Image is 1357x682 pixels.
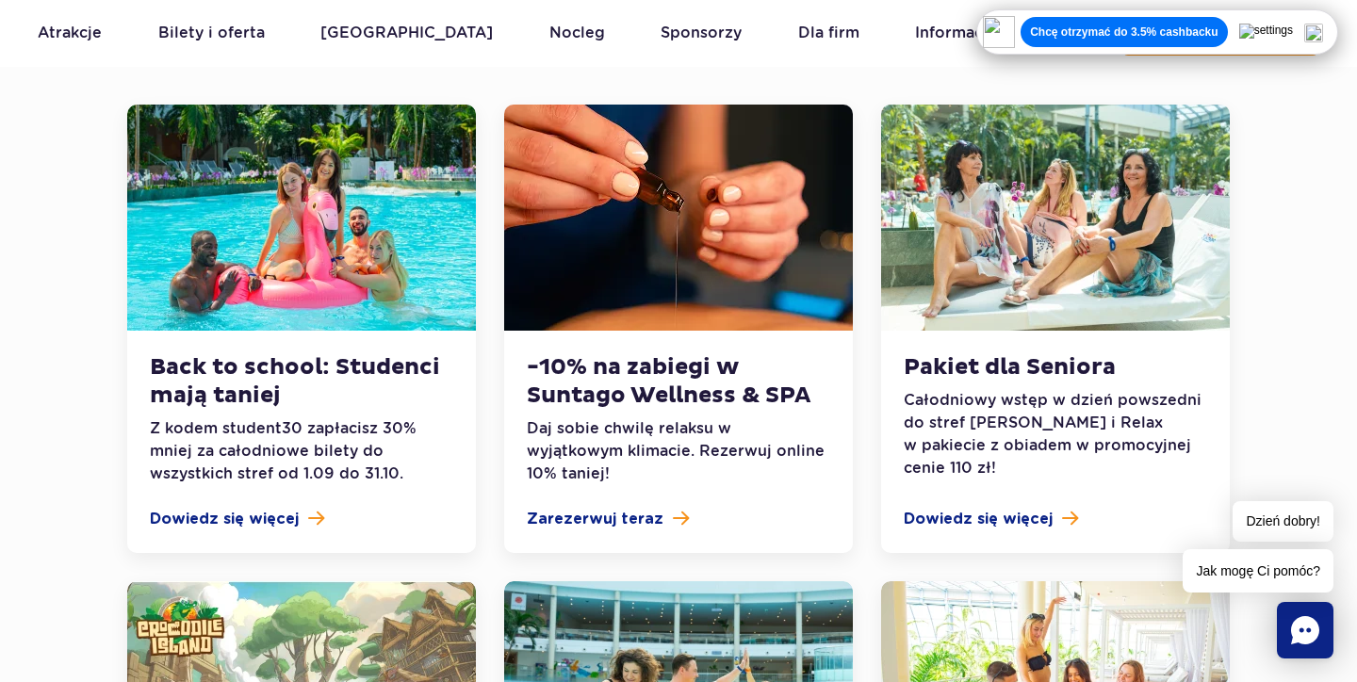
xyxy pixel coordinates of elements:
a: Dowiedz się więcej [904,508,1207,530]
p: Daj sobie chwilę relaksu w wyjątkowym klimacie. Rezerwuj online 10% taniej! [527,417,830,485]
a: Bilety i oferta [158,10,265,56]
span: Dzień dobry! [1233,501,1333,542]
span: Dowiedz się więcej [150,508,299,530]
a: Dla firm [798,10,859,56]
a: Atrakcje [38,10,102,56]
a: Zarezerwuj teraz [527,508,830,530]
p: Z kodem student30 zapłacisz 30% mniej za całodniowe bilety do wszystkich stref od 1.09 do 31.10. [150,417,453,485]
a: Informacje i pomoc [915,10,1065,56]
span: Dowiedz się więcej [904,508,1053,530]
h3: Pakiet dla Seniora [904,353,1207,382]
img: -10% na zabiegi w Suntago Wellness &amp; SPA [504,105,853,331]
h3: Back to school: Studenci mają taniej [150,353,453,410]
a: [GEOGRAPHIC_DATA] [320,10,493,56]
span: Jak mogę Ci pomóc? [1183,549,1333,593]
span: Zarezerwuj teraz [527,508,663,530]
img: Back to school: Studenci mają taniej [127,105,476,331]
img: Pakiet dla Seniora [881,105,1230,331]
a: Sponsorzy [661,10,742,56]
a: Nocleg [549,10,605,56]
p: Całodniowy wstęp w dzień powszedni do stref [PERSON_NAME] i Relax w pakiecie z obiadem w promocyj... [904,389,1207,479]
div: Chat [1277,602,1333,658]
h3: -10% na zabiegi w Suntago Wellness & SPA [527,353,830,410]
a: Dowiedz się więcej [150,508,453,530]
